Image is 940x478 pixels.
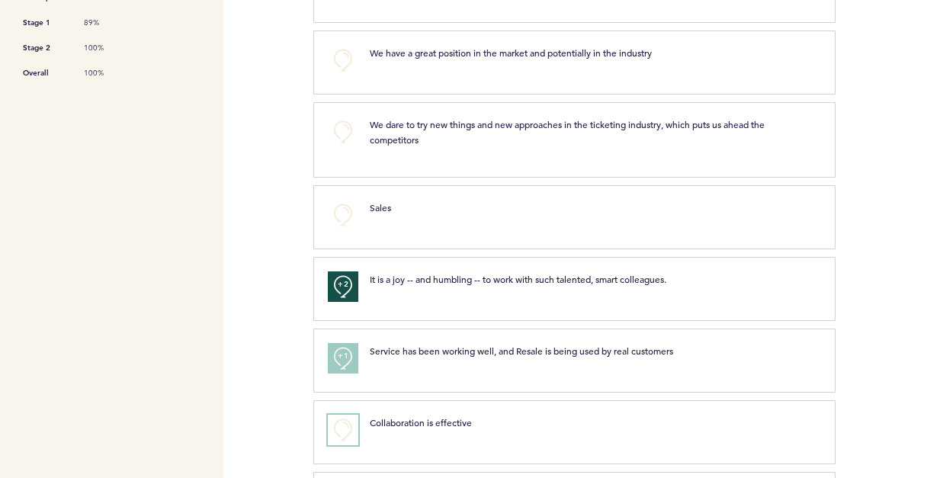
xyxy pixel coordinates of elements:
span: It is a joy -- and humbling -- to work with such talented, smart colleagues. [370,273,666,285]
span: +2 [338,277,348,292]
button: +1 [328,343,358,374]
span: Service has been working well, and Resale is being used by real customers [370,345,673,357]
span: Stage 1 [23,15,69,30]
span: Stage 2 [23,40,69,56]
span: Sales [370,201,391,213]
button: +2 [328,271,358,302]
span: We have a great position in the market and potentially in the industry [370,47,652,59]
span: 89% [84,18,130,28]
span: Overall [23,66,69,81]
span: We dare to try new things and new approaches in the ticketing industry, which puts us ahead the c... [370,118,767,146]
span: Collaboration is effective [370,416,472,428]
span: +1 [338,348,348,364]
span: 100% [84,68,130,79]
span: 100% [84,43,130,53]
